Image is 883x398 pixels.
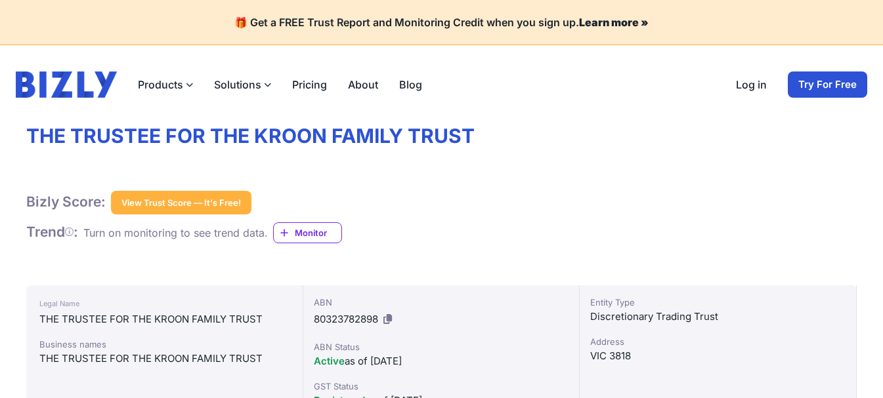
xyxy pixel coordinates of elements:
div: THE TRUSTEE FOR THE KROON FAMILY TRUST [39,351,290,367]
span: 80323782898 [314,313,378,325]
button: View Trust Score — It's Free! [111,191,251,214]
div: Turn on monitoring to see trend data. [83,225,268,241]
div: THE TRUSTEE FOR THE KROON FAMILY TRUST [39,311,290,327]
h4: 🎁 Get a FREE Trust Report and Monitoring Credit when you sign up. [16,16,867,29]
a: About [348,77,378,92]
div: Business names [39,338,290,351]
div: ABN [314,296,569,309]
div: Discretionary Trading Trust [590,309,846,325]
div: as of [DATE] [314,353,569,369]
div: VIC 3818 [590,348,846,364]
div: Address [590,335,846,348]
div: ABN Status [314,340,569,353]
button: Solutions [214,77,271,92]
span: Monitor [295,226,341,239]
a: Monitor [273,222,342,243]
a: Blog [399,77,422,92]
div: Entity Type [590,296,846,309]
a: Try For Free [788,71,867,98]
a: Pricing [292,77,327,92]
a: Learn more » [579,16,649,29]
button: Products [138,77,193,92]
h1: Bizly Score: [26,193,106,210]
a: Log in [736,77,767,92]
span: Active [314,355,345,367]
h1: Trend : [26,224,78,241]
div: GST Status [314,380,569,393]
div: Legal Name [39,296,290,311]
h1: THE TRUSTEE FOR THE KROON FAMILY TRUST [26,124,857,149]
